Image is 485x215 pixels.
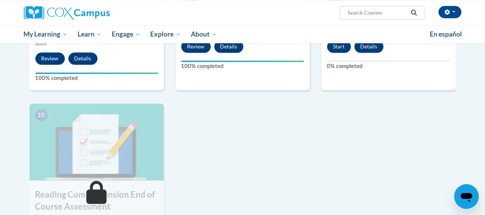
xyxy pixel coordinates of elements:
a: Learn [73,25,107,43]
a: En español [425,26,467,42]
button: Details [354,40,384,53]
label: 100% completed [35,74,158,82]
span: Learn [78,30,102,39]
a: About [186,25,222,43]
img: Cox Campus [24,6,110,20]
span: Engage [112,30,141,39]
button: Review [35,52,65,65]
span: En español [430,30,462,38]
button: Search [408,8,420,17]
input: Search Courses [347,8,408,17]
button: Start [327,40,351,53]
a: Explore [145,25,186,43]
a: Cox Campus [24,6,162,20]
span: 30m [35,40,47,47]
iframe: Button to launch messaging window [454,184,479,209]
div: Main menu [18,25,467,43]
button: Review [181,40,211,53]
button: Details [214,40,243,53]
div: Your progress [35,72,158,74]
span: My Learning [23,30,68,39]
h3: Reading Comprehension End of Course Assessment [30,189,164,213]
label: 0% completed [327,62,450,70]
div: Your progress [181,60,304,62]
button: Details [68,52,98,65]
label: 100% completed [181,62,304,70]
a: Engage [107,25,146,43]
span: 10 [35,109,48,121]
img: Course Image [30,103,164,180]
span: About [191,30,217,39]
span: Explore [150,30,181,39]
button: Account Settings [439,6,462,18]
a: My Learning [19,25,73,43]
